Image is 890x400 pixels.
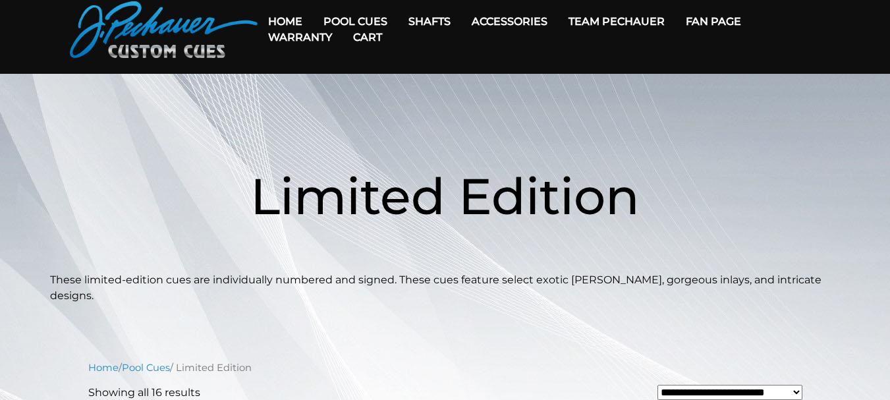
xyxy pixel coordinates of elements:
a: Fan Page [675,5,752,38]
a: Pool Cues [122,362,170,374]
a: Cart [343,20,393,54]
select: Shop order [657,385,802,400]
img: Pechauer Custom Cues [70,1,258,58]
a: Shafts [398,5,461,38]
a: Home [258,5,313,38]
a: Team Pechauer [558,5,675,38]
a: Pool Cues [313,5,398,38]
a: Warranty [258,20,343,54]
a: Accessories [461,5,558,38]
nav: Breadcrumb [88,360,802,375]
span: Limited Edition [250,165,640,227]
p: These limited-edition cues are individually numbered and signed. These cues feature select exotic... [50,272,841,304]
a: Home [88,362,119,374]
